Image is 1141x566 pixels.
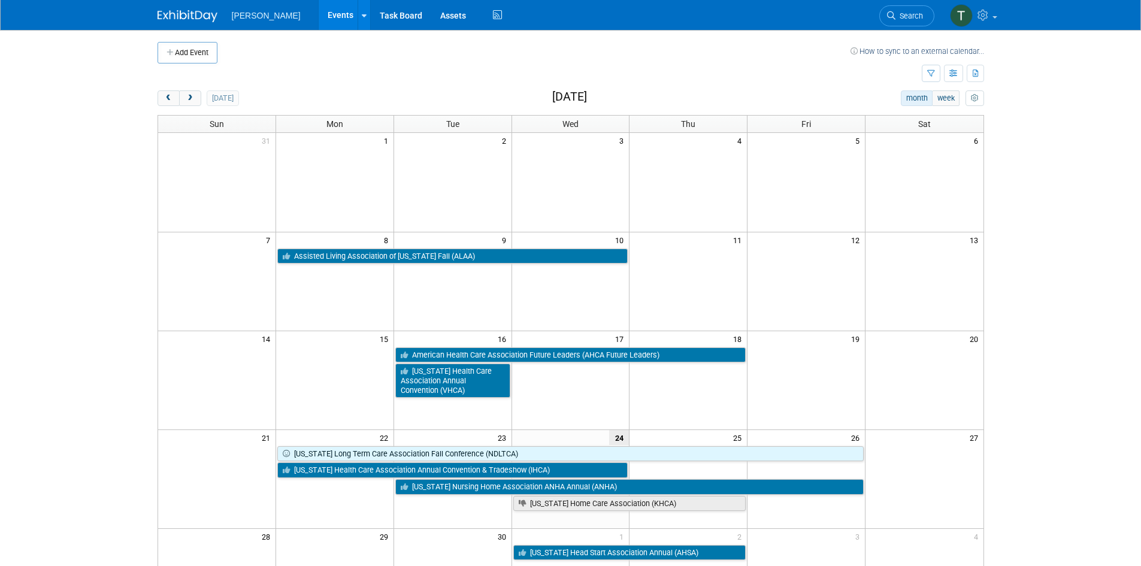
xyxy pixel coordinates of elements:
[732,232,747,247] span: 11
[732,430,747,445] span: 25
[277,462,628,478] a: [US_STATE] Health Care Association Annual Convention & Tradeshow (IHCA)
[379,331,394,346] span: 15
[501,133,512,148] span: 2
[513,496,746,511] a: [US_STATE] Home Care Association (KHCA)
[326,119,343,129] span: Mon
[261,133,276,148] span: 31
[395,479,864,495] a: [US_STATE] Nursing Home Association ANHA Annual (ANHA)
[614,232,629,247] span: 10
[552,90,587,104] h2: [DATE]
[383,232,394,247] span: 8
[261,430,276,445] span: 21
[158,90,180,106] button: prev
[501,232,512,247] span: 9
[681,119,695,129] span: Thu
[232,11,301,20] span: [PERSON_NAME]
[801,119,811,129] span: Fri
[210,119,224,129] span: Sun
[497,529,512,544] span: 30
[179,90,201,106] button: next
[969,430,983,445] span: 27
[265,232,276,247] span: 7
[736,529,747,544] span: 2
[966,90,983,106] button: myCustomButton
[895,11,923,20] span: Search
[850,232,865,247] span: 12
[261,529,276,544] span: 28
[513,545,746,561] a: [US_STATE] Head Start Association Annual (AHSA)
[383,133,394,148] span: 1
[158,42,217,63] button: Add Event
[850,331,865,346] span: 19
[901,90,933,106] button: month
[969,331,983,346] span: 20
[851,47,984,56] a: How to sync to an external calendar...
[973,529,983,544] span: 4
[207,90,238,106] button: [DATE]
[736,133,747,148] span: 4
[277,249,628,264] a: Assisted Living Association of [US_STATE] Fall (ALAA)
[854,529,865,544] span: 3
[562,119,579,129] span: Wed
[395,347,746,363] a: American Health Care Association Future Leaders (AHCA Future Leaders)
[158,10,217,22] img: ExhibitDay
[618,529,629,544] span: 1
[497,430,512,445] span: 23
[850,430,865,445] span: 26
[854,133,865,148] span: 5
[446,119,459,129] span: Tue
[379,430,394,445] span: 22
[618,133,629,148] span: 3
[732,331,747,346] span: 18
[395,364,510,398] a: [US_STATE] Health Care Association Annual Convention (VHCA)
[497,331,512,346] span: 16
[932,90,960,106] button: week
[971,95,979,102] i: Personalize Calendar
[614,331,629,346] span: 17
[379,529,394,544] span: 29
[973,133,983,148] span: 6
[261,331,276,346] span: 14
[969,232,983,247] span: 13
[918,119,931,129] span: Sat
[879,5,934,26] a: Search
[277,446,864,462] a: [US_STATE] Long Term Care Association Fall Conference (NDLTCA)
[950,4,973,27] img: Traci Varon
[609,430,629,445] span: 24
